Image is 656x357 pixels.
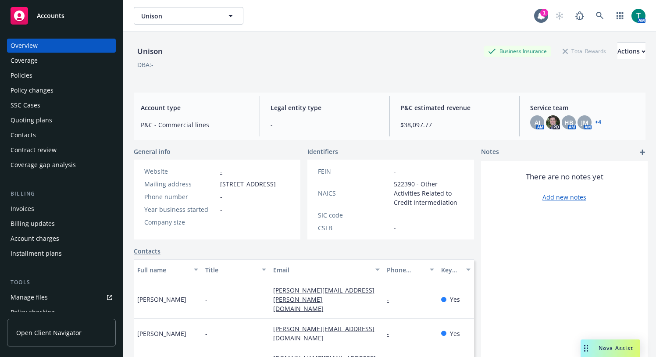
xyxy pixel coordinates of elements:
[540,9,548,17] div: 1
[400,103,509,112] span: P&C estimated revenue
[387,295,396,303] a: -
[7,305,116,319] a: Policy checking
[11,202,34,216] div: Invoices
[611,7,629,25] a: Switch app
[134,259,202,280] button: Full name
[581,339,640,357] button: Nova Assist
[202,259,270,280] button: Title
[7,4,116,28] a: Accounts
[134,147,171,156] span: General info
[11,232,59,246] div: Account charges
[141,11,217,21] span: Unison
[542,193,586,202] a: Add new notes
[11,143,57,157] div: Contract review
[438,259,474,280] button: Key contact
[144,179,217,189] div: Mailing address
[637,147,648,157] a: add
[318,167,390,176] div: FEIN
[11,158,76,172] div: Coverage gap analysis
[394,167,396,176] span: -
[394,179,463,207] span: 522390 - Other Activities Related to Credit Intermediation
[220,179,276,189] span: [STREET_ADDRESS]
[220,167,222,175] a: -
[546,115,560,129] img: photo
[535,118,540,127] span: AJ
[7,54,116,68] a: Coverage
[564,118,573,127] span: HB
[571,7,588,25] a: Report a Bug
[387,329,396,338] a: -
[631,9,645,23] img: photo
[450,329,460,338] span: Yes
[318,211,390,220] div: SIC code
[7,232,116,246] a: Account charges
[558,46,610,57] div: Total Rewards
[11,39,38,53] div: Overview
[134,7,243,25] button: Unison
[484,46,551,57] div: Business Insurance
[383,259,438,280] button: Phone number
[271,120,379,129] span: -
[144,205,217,214] div: Year business started
[144,192,217,201] div: Phone number
[595,120,601,125] a: +4
[526,171,603,182] span: There are no notes yet
[7,189,116,198] div: Billing
[16,328,82,337] span: Open Client Navigator
[205,265,257,275] div: Title
[7,143,116,157] a: Contract review
[481,147,499,157] span: Notes
[134,46,166,57] div: Unison
[37,12,64,19] span: Accounts
[7,39,116,53] a: Overview
[7,113,116,127] a: Quoting plans
[11,68,32,82] div: Policies
[134,246,160,256] a: Contacts
[11,305,55,319] div: Policy checking
[220,192,222,201] span: -
[7,246,116,261] a: Installment plans
[273,286,374,313] a: [PERSON_NAME][EMAIL_ADDRESS][PERSON_NAME][DOMAIN_NAME]
[11,98,40,112] div: SSC Cases
[581,118,588,127] span: JM
[11,217,55,231] div: Billing updates
[591,7,609,25] a: Search
[318,189,390,198] div: NAICS
[581,339,592,357] div: Drag to move
[144,218,217,227] div: Company size
[273,325,374,342] a: [PERSON_NAME][EMAIL_ADDRESS][DOMAIN_NAME]
[394,223,396,232] span: -
[271,103,379,112] span: Legal entity type
[11,113,52,127] div: Quoting plans
[141,103,249,112] span: Account type
[11,246,62,261] div: Installment plans
[7,217,116,231] a: Billing updates
[394,211,396,220] span: -
[137,329,186,338] span: [PERSON_NAME]
[7,128,116,142] a: Contacts
[7,278,116,287] div: Tools
[144,167,217,176] div: Website
[137,60,153,69] div: DBA: -
[137,265,189,275] div: Full name
[7,290,116,304] a: Manage files
[270,259,383,280] button: Email
[551,7,568,25] a: Start snowing
[7,68,116,82] a: Policies
[530,103,638,112] span: Service team
[617,43,645,60] button: Actions
[137,295,186,304] span: [PERSON_NAME]
[307,147,338,156] span: Identifiers
[7,202,116,216] a: Invoices
[11,54,38,68] div: Coverage
[205,295,207,304] span: -
[7,98,116,112] a: SSC Cases
[7,83,116,97] a: Policy changes
[141,120,249,129] span: P&C - Commercial lines
[273,265,370,275] div: Email
[400,120,509,129] span: $38,097.77
[220,205,222,214] span: -
[11,83,53,97] div: Policy changes
[220,218,222,227] span: -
